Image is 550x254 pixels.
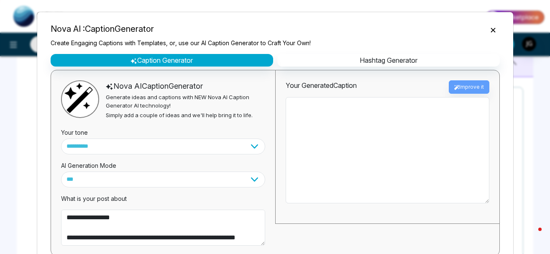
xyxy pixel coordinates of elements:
[277,54,500,67] button: Hashtag Generator
[106,80,265,92] div: Nova AI Caption Generator
[522,226,542,246] iframe: Intercom live chat
[62,81,95,115] img: magic-wand
[51,54,273,67] button: Caption Generator
[106,93,265,110] p: Generate ideas and captions with NEW Nova AI Caption Generator AI technology!
[61,154,265,172] div: AI Generation Mode
[61,194,265,203] p: What is your post about
[51,38,311,47] p: Create Engaging Captions with Templates, or, use our AI Caption Generator to Craft Your Own!
[61,121,265,139] div: Your tone
[486,24,500,35] button: Close
[106,111,265,120] p: Simply add a couple of ideas and we'll help bring it to life.
[286,80,357,94] div: Your Generated Caption
[51,23,311,35] h5: Nova AI : Caption Generator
